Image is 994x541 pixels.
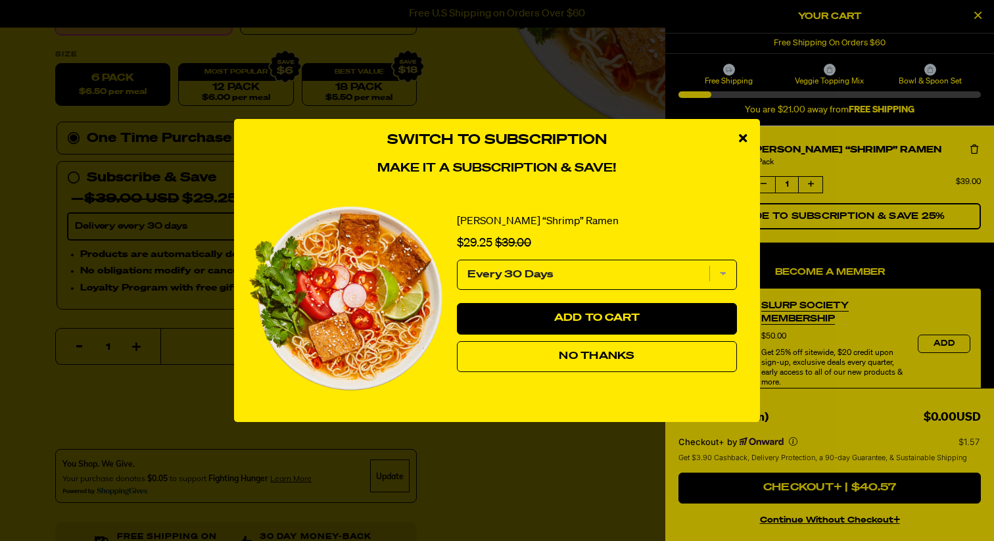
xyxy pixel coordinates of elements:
[457,237,492,249] span: $29.25
[559,351,634,362] span: No Thanks
[247,189,747,409] div: 1 of 1
[457,341,737,373] button: No Thanks
[247,202,447,396] img: View Tom Yum “Shrimp” Ramen
[457,215,619,228] a: [PERSON_NAME] “Shrimp” Ramen
[726,119,760,158] div: close modal
[247,189,747,409] div: Switch to Subscription
[457,303,737,335] button: Add to Cart
[247,132,747,149] h3: Switch to Subscription
[554,313,640,323] span: Add to Cart
[495,237,531,249] span: $39.00
[457,260,737,290] select: subscription frequency
[247,162,747,176] h4: Make it a subscription & save!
